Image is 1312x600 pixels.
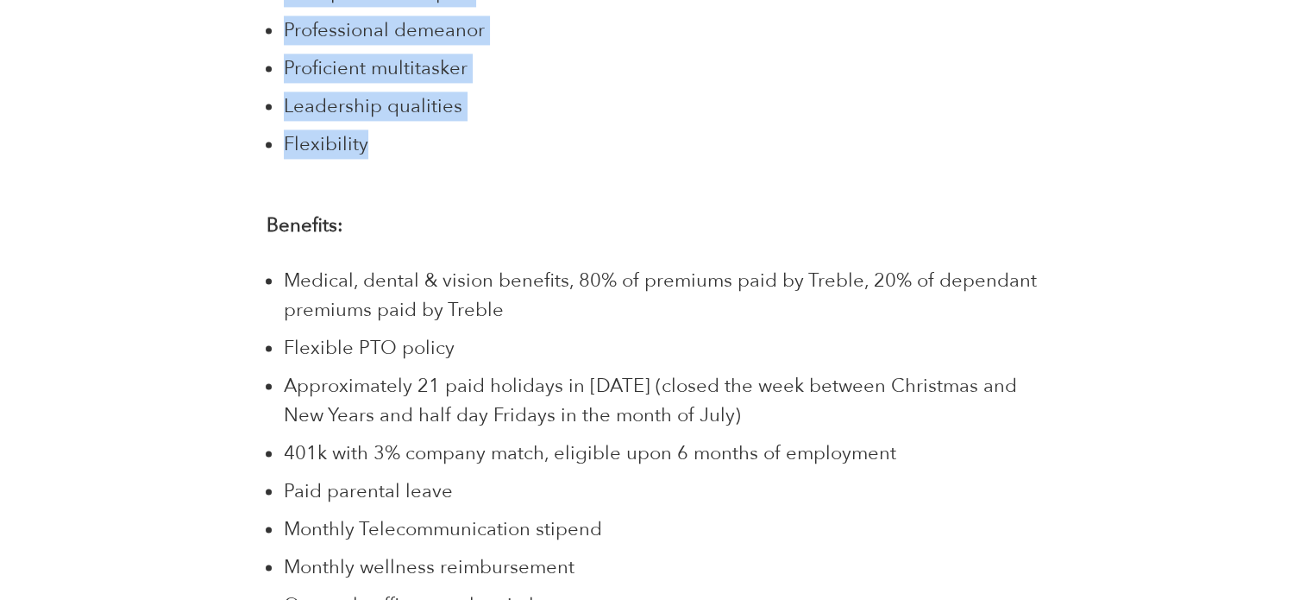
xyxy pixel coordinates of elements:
[284,516,602,542] span: Monthly Telecommunication stipend
[284,335,455,361] span: Flexible PTO policy
[284,93,462,119] span: Leadership qualities
[284,55,468,81] span: Proficient multitasker
[267,212,343,238] strong: Benefits:
[284,131,368,157] span: Flexibility
[284,478,453,504] span: Paid parental leave
[284,268,1037,323] span: Medical, dental & vision benefits, 80% of premiums paid by Treble, 20% of dependant premiums paid...
[284,373,1017,428] span: Approximately 21 paid holidays in [DATE] (closed the week between Christmas and New Years and hal...
[284,554,574,580] span: Monthly wellness reimbursement
[284,17,485,43] span: Professional demeanor
[284,440,896,466] span: 401k with 3% company match, eligible upon 6 months of employment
